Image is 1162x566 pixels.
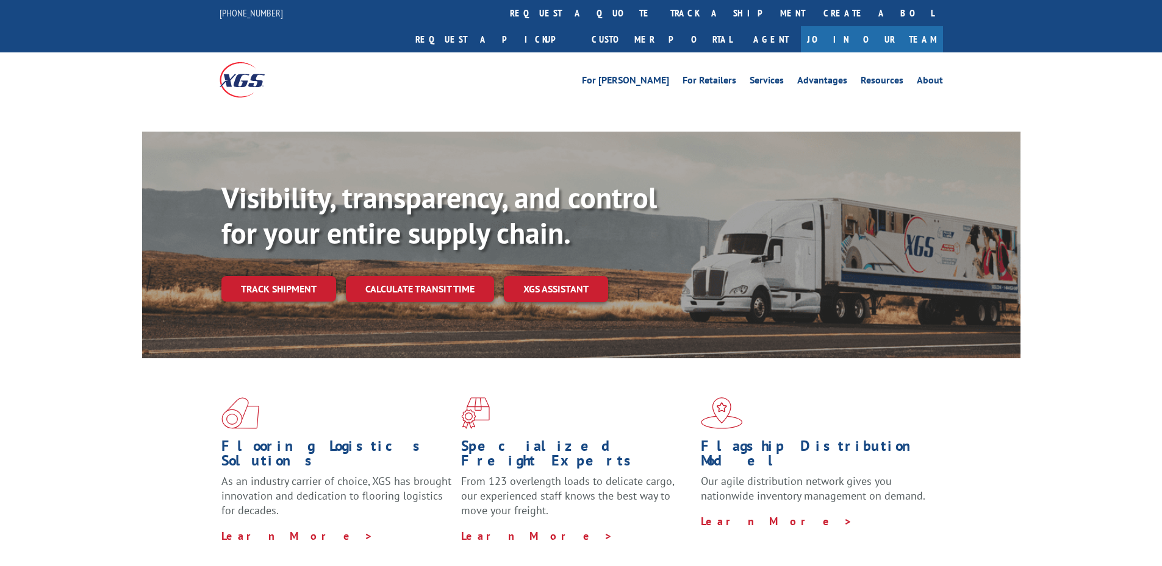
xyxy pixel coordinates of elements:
[461,439,692,474] h1: Specialized Freight Experts
[750,76,784,89] a: Services
[221,474,451,517] span: As an industry carrier of choice, XGS has brought innovation and dedication to flooring logistics...
[461,474,692,528] p: From 123 overlength loads to delicate cargo, our experienced staff knows the best way to move you...
[504,276,608,302] a: XGS ASSISTANT
[797,76,847,89] a: Advantages
[701,397,743,429] img: xgs-icon-flagship-distribution-model-red
[583,26,741,52] a: Customer Portal
[221,276,336,302] a: Track shipment
[701,439,931,474] h1: Flagship Distribution Model
[406,26,583,52] a: Request a pickup
[582,76,669,89] a: For [PERSON_NAME]
[221,439,452,474] h1: Flooring Logistics Solutions
[221,397,259,429] img: xgs-icon-total-supply-chain-intelligence-red
[346,276,494,302] a: Calculate transit time
[221,179,657,252] b: Visibility, transparency, and control for your entire supply chain.
[741,26,801,52] a: Agent
[461,529,613,543] a: Learn More >
[917,76,943,89] a: About
[461,397,490,429] img: xgs-icon-focused-on-flooring-red
[220,7,283,19] a: [PHONE_NUMBER]
[683,76,736,89] a: For Retailers
[701,474,925,503] span: Our agile distribution network gives you nationwide inventory management on demand.
[221,529,373,543] a: Learn More >
[801,26,943,52] a: Join Our Team
[861,76,903,89] a: Resources
[701,514,853,528] a: Learn More >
